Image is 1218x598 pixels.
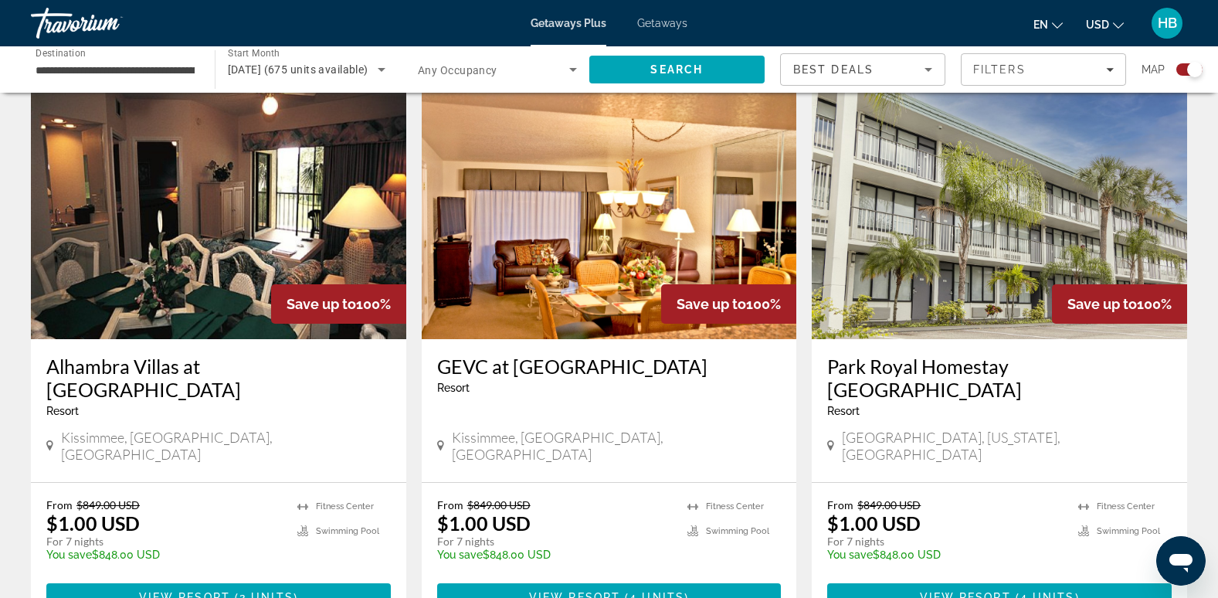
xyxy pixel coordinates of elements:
[973,63,1026,76] span: Filters
[31,3,185,43] a: Travorium
[1086,13,1124,36] button: Change currency
[827,405,860,417] span: Resort
[1067,296,1137,312] span: Save up to
[46,498,73,511] span: From
[677,296,746,312] span: Save up to
[437,549,673,561] p: $848.00 USD
[467,498,531,511] span: $849.00 USD
[437,498,463,511] span: From
[287,296,356,312] span: Save up to
[437,382,470,394] span: Resort
[437,535,673,549] p: For 7 nights
[46,549,92,561] span: You save
[637,17,687,29] a: Getaways
[589,56,765,83] button: Search
[827,355,1172,401] a: Park Royal Homestay [GEOGRAPHIC_DATA]
[1142,59,1165,80] span: Map
[1147,7,1187,39] button: User Menu
[661,284,796,324] div: 100%
[812,92,1187,339] img: Park Royal Homestay Orlando
[228,63,368,76] span: [DATE] (675 units available)
[793,63,874,76] span: Best Deals
[1033,13,1063,36] button: Change language
[827,498,853,511] span: From
[46,511,140,535] p: $1.00 USD
[46,549,282,561] p: $848.00 USD
[46,405,79,417] span: Resort
[437,549,483,561] span: You save
[36,47,86,58] span: Destination
[76,498,140,511] span: $849.00 USD
[1156,536,1206,586] iframe: Button to launch messaging window
[437,511,531,535] p: $1.00 USD
[531,17,606,29] a: Getaways Plus
[36,61,195,80] input: Select destination
[1033,19,1048,31] span: en
[437,355,782,378] a: GEVC at [GEOGRAPHIC_DATA]
[827,549,1063,561] p: $848.00 USD
[452,429,781,463] span: Kissimmee, [GEOGRAPHIC_DATA], [GEOGRAPHIC_DATA]
[650,63,703,76] span: Search
[46,355,391,401] a: Alhambra Villas at [GEOGRAPHIC_DATA]
[1097,526,1160,536] span: Swimming Pool
[31,92,406,339] img: Alhambra Villas at Poinciana
[827,549,873,561] span: You save
[46,535,282,549] p: For 7 nights
[961,53,1126,86] button: Filters
[61,429,390,463] span: Kissimmee, [GEOGRAPHIC_DATA], [GEOGRAPHIC_DATA]
[1158,15,1177,31] span: HB
[422,92,797,339] img: GEVC at Club Sevilla
[1086,19,1109,31] span: USD
[228,48,280,59] span: Start Month
[857,498,921,511] span: $849.00 USD
[827,511,921,535] p: $1.00 USD
[793,60,932,79] mat-select: Sort by
[418,64,497,76] span: Any Occupancy
[706,501,764,511] span: Fitness Center
[316,501,374,511] span: Fitness Center
[706,526,769,536] span: Swimming Pool
[271,284,406,324] div: 100%
[316,526,379,536] span: Swimming Pool
[842,429,1172,463] span: [GEOGRAPHIC_DATA], [US_STATE], [GEOGRAPHIC_DATA]
[1097,501,1155,511] span: Fitness Center
[827,535,1063,549] p: For 7 nights
[1052,284,1187,324] div: 100%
